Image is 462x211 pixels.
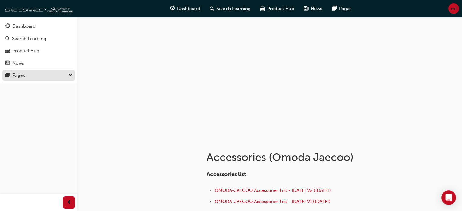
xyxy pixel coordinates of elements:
span: news-icon [5,61,10,66]
a: guage-iconDashboard [165,2,205,15]
span: pages-icon [332,5,337,12]
a: pages-iconPages [327,2,356,15]
a: News [2,58,75,69]
span: guage-icon [5,24,10,29]
span: News [311,5,322,12]
a: OMODA-JAECOO Accessories List - [DATE] V1 ([DATE]) [215,199,330,204]
span: car-icon [5,48,10,54]
a: Search Learning [2,33,75,44]
div: Dashboard [12,23,36,30]
span: Accessories list [207,171,246,178]
a: news-iconNews [299,2,327,15]
span: search-icon [210,5,214,12]
button: Pages [2,70,75,81]
span: Pages [339,5,351,12]
a: car-iconProduct Hub [255,2,299,15]
a: Product Hub [2,45,75,56]
span: ml [451,5,457,12]
span: guage-icon [170,5,175,12]
span: down-icon [68,72,73,80]
span: Dashboard [177,5,200,12]
button: ml [448,3,459,14]
span: news-icon [304,5,308,12]
a: search-iconSearch Learning [205,2,255,15]
div: Pages [12,72,25,79]
span: prev-icon [67,199,71,206]
img: oneconnect [3,2,73,15]
div: Search Learning [12,35,46,42]
span: Product Hub [267,5,294,12]
h1: Accessories (Omoda Jaecoo) [207,151,406,164]
a: OMODA-JAECOO Accessories List - [DATE] V2 ([DATE]) [215,188,331,193]
a: Dashboard [2,21,75,32]
button: DashboardSearch LearningProduct HubNews [2,19,75,70]
span: Search Learning [217,5,251,12]
span: car-icon [260,5,265,12]
div: Product Hub [12,47,39,54]
div: News [12,60,24,67]
span: search-icon [5,36,10,42]
div: Open Intercom Messenger [441,190,456,205]
span: pages-icon [5,73,10,78]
